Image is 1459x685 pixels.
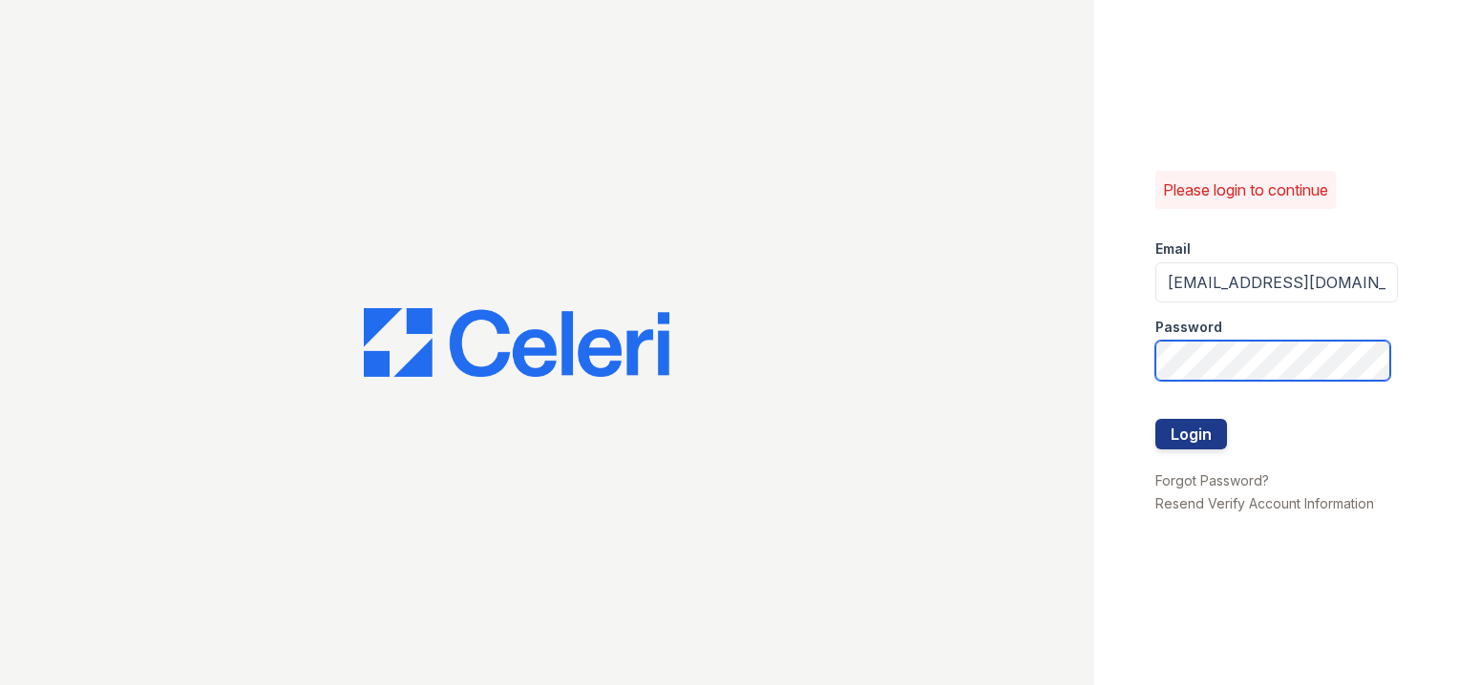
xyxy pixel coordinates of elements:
a: Resend Verify Account Information [1155,495,1374,511]
button: Login [1155,419,1227,449]
p: Please login to continue [1163,178,1328,201]
label: Password [1155,318,1222,337]
label: Email [1155,239,1191,259]
a: Forgot Password? [1155,472,1269,488]
img: CE_Logo_Blue-a8612792a0a2168367f1c8372b55b34899dd931a85d93a1a3d3e32e68fde9ad4.png [364,308,669,377]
